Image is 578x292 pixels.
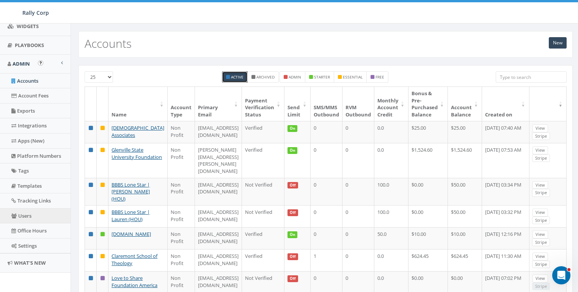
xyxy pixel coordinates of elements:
[242,227,284,249] td: Verified
[532,253,548,261] a: View
[448,143,482,177] td: $1,524.60
[195,227,242,249] td: [EMAIL_ADDRESS][DOMAIN_NAME]
[342,227,374,249] td: 0
[195,87,242,121] th: Primary Email : activate to sort column ascending
[408,121,448,143] td: $25.00
[287,147,297,154] span: On
[482,87,529,121] th: Created on: activate to sort column ascending
[342,143,374,177] td: 0
[532,146,548,154] a: View
[374,178,408,206] td: 100.0
[482,178,529,206] td: [DATE] 03:34 PM
[242,121,284,143] td: Verified
[284,87,311,121] th: Send Limit: activate to sort column ascending
[532,189,550,197] a: Stripe
[112,146,162,160] a: Glenville State University Foundation
[289,74,301,80] small: admin
[22,9,49,16] span: Rally Corp
[14,259,46,266] span: What's New
[314,74,330,80] small: starter
[532,217,550,224] a: Stripe
[448,121,482,143] td: $25.00
[549,37,567,49] a: New
[311,87,342,121] th: SMS/MMS Outbound
[343,74,363,80] small: essential
[408,178,448,206] td: $0.00
[168,205,195,227] td: Non Profit
[496,71,567,83] input: Type to search
[408,227,448,249] td: $10.00
[482,121,529,143] td: [DATE] 07:40 AM
[374,227,408,249] td: 50.0
[532,261,550,268] a: Stripe
[112,209,150,223] a: BBBS Lone Star | Lauren (HOU)
[168,249,195,271] td: Non Profit
[448,227,482,249] td: $10.00
[311,178,342,206] td: 0
[374,87,408,121] th: Monthly Account Credit: activate to sort column ascending
[532,154,550,162] a: Stripe
[532,239,550,246] a: Stripe
[532,181,548,189] a: View
[242,178,284,206] td: Not Verified
[448,205,482,227] td: $50.00
[311,121,342,143] td: 0
[408,87,448,121] th: Bonus &amp; Pre-Purchased Balance: activate to sort column ascending
[242,249,284,271] td: Verified
[256,74,275,80] small: Archived
[287,125,297,132] span: On
[112,231,151,237] a: [DOMAIN_NAME]
[482,143,529,177] td: [DATE] 07:53 AM
[311,227,342,249] td: 0
[287,231,297,238] span: On
[482,249,529,271] td: [DATE] 11:30 AM
[168,227,195,249] td: Non Profit
[195,205,242,227] td: [EMAIL_ADDRESS][DOMAIN_NAME]
[287,253,298,260] span: Off
[168,87,195,121] th: Account Type
[195,249,242,271] td: [EMAIL_ADDRESS][DOMAIN_NAME]
[85,37,132,50] h2: Accounts
[242,205,284,227] td: Not Verified
[112,275,157,289] a: Love to Share Foundation America
[231,74,243,80] small: Active
[108,87,168,121] th: Name: activate to sort column ascending
[448,249,482,271] td: $624.45
[342,205,374,227] td: 0
[374,121,408,143] td: 0.0
[374,205,408,227] td: 100.0
[287,182,298,189] span: Off
[242,143,284,177] td: Verified
[195,178,242,206] td: [EMAIL_ADDRESS][DOMAIN_NAME]
[448,178,482,206] td: $50.00
[15,42,44,49] span: Playbooks
[374,249,408,271] td: 0.0
[552,266,570,284] iframe: Intercom live chat
[112,181,150,202] a: BBBS Lone Star | [PERSON_NAME] (HOU)
[342,87,374,121] th: RVM Outbound
[195,121,242,143] td: [EMAIL_ADDRESS][DOMAIN_NAME]
[532,275,548,283] a: View
[311,249,342,271] td: 1
[342,178,374,206] td: 0
[342,121,374,143] td: 0
[374,143,408,177] td: 0.0
[287,209,298,216] span: Off
[532,132,550,140] a: Stripe
[13,60,30,67] span: Admin
[532,231,548,239] a: View
[168,121,195,143] td: Non Profit
[287,275,298,282] span: Off
[532,209,548,217] a: View
[112,124,164,138] a: [DEMOGRAPHIC_DATA] Associates
[482,205,529,227] td: [DATE] 03:32 PM
[311,205,342,227] td: 0
[38,60,43,66] button: Open In-App Guide
[342,249,374,271] td: 0
[242,87,284,121] th: Payment Verification Status : activate to sort column ascending
[375,74,384,80] small: free
[408,205,448,227] td: $0.00
[195,143,242,177] td: [PERSON_NAME][EMAIL_ADDRESS][PERSON_NAME][DOMAIN_NAME]
[112,253,157,267] a: Claremont School of Theology
[448,87,482,121] th: Account Balance: activate to sort column ascending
